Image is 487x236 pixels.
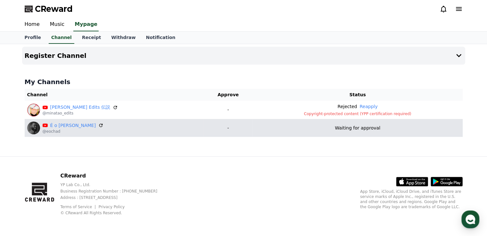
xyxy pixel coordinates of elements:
th: Channel [25,89,204,101]
span: Home [16,193,28,198]
a: Home [2,183,42,199]
p: Address : [STREET_ADDRESS] [60,195,167,200]
h4: Register Channel [25,52,86,59]
a: Music [45,18,70,31]
a: Settings [83,183,123,199]
p: - [206,106,250,113]
p: App Store, iCloud, iCloud Drive, and iTunes Store are service marks of Apple Inc., registered in ... [360,189,463,209]
a: Profile [20,32,46,44]
img: É o Chad [27,122,40,134]
a: Notification [141,32,181,44]
a: Mypage [73,18,99,31]
p: Business Registration Number : [PHONE_NUMBER] [60,189,167,194]
a: Home [20,18,45,31]
p: CReward [60,172,167,180]
th: Status [253,89,463,101]
span: Messages [53,193,72,198]
span: Settings [95,193,110,198]
a: Terms of Service [60,205,97,209]
span: CReward [35,4,73,14]
a: [PERSON_NAME] Edits 伝説 [50,104,110,111]
p: YP Lab Co., Ltd. [60,182,167,187]
p: © CReward All Rights Reserved. [60,210,167,216]
p: - [206,125,250,131]
p: @minatao_edits [43,111,118,116]
h4: My Channels [25,77,463,86]
a: Withdraw [106,32,141,44]
button: Reapply [360,103,377,110]
th: Approve [204,89,253,101]
a: Messages [42,183,83,199]
button: Register Channel [22,47,465,65]
p: @eochad [43,129,104,134]
a: É o [PERSON_NAME] [50,122,96,129]
p: Waiting for approval [335,125,380,131]
p: Rejected [337,103,357,110]
a: CReward [25,4,73,14]
a: Channel [49,32,74,44]
p: Copyright-protected content (YPP certification required) [255,111,460,116]
a: Receipt [77,32,106,44]
a: Privacy Policy [99,205,125,209]
img: Minatão Edits 伝説 [27,104,40,116]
